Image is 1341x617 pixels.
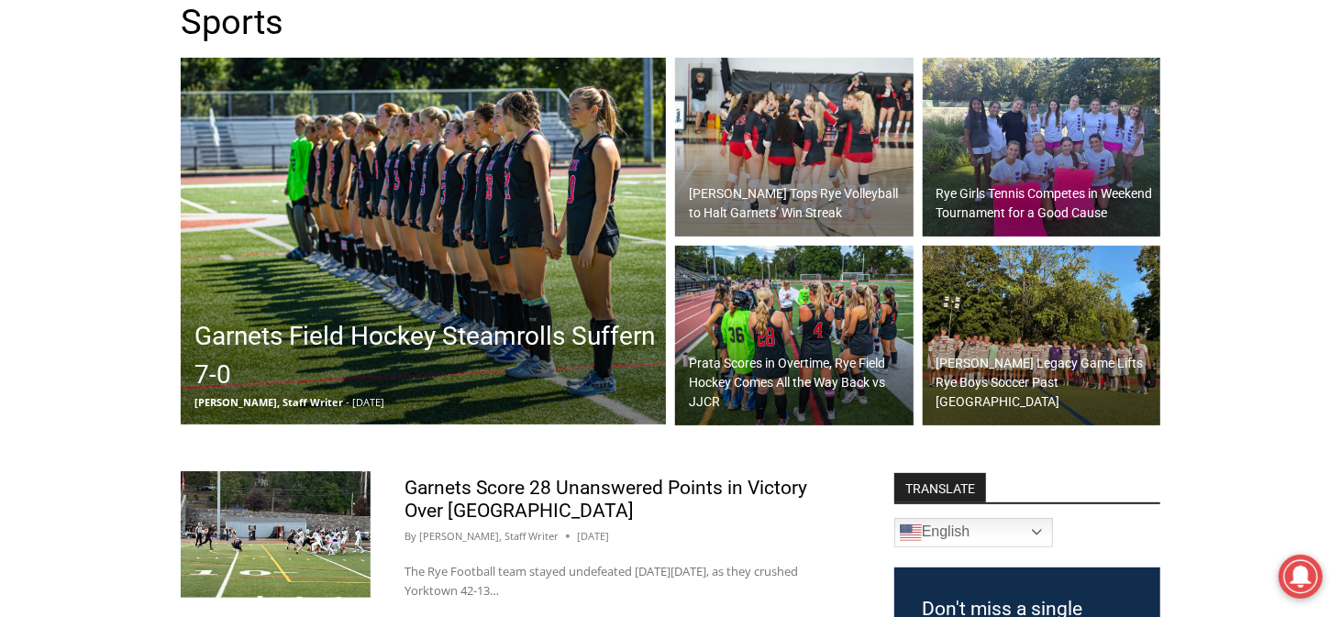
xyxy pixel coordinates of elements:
strong: TRANSLATE [894,473,986,502]
a: Garnets Score 28 Unanswered Points in Victory Over [GEOGRAPHIC_DATA] [405,477,807,522]
h2: Garnets Field Hockey Steamrolls Suffern 7-0 [194,317,661,394]
a: Rye Girls Tennis Competes in Weekend Tournament for a Good Cause [923,58,1161,237]
span: [DATE] [352,395,384,409]
h2: [PERSON_NAME] Legacy Game Lifts Rye Boys Soccer Past [GEOGRAPHIC_DATA] [936,354,1157,412]
img: (PHOTO: The top Rye Girls Varsity Tennis team poses after the Georgia Williams Memorial Scholarsh... [923,58,1161,237]
a: [PERSON_NAME] Tops Rye Volleyball to Halt Garnets’ Win Streak [675,58,914,237]
img: (PHOTO: The Rye Boys Soccer team from October 4, 2025, against Pleasantville. Credit: Daniela Arr... [923,246,1161,425]
h2: Prata Scores in Overtime, Rye Field Hockey Comes All the Way Back vs JJCR [689,354,909,412]
img: (PHOTO: The Rye Field Hockey team lined up before a game on September 20, 2025. Credit: Maureen T... [181,58,666,424]
img: (PHOTO: Rye Football's Henry Shoemaker (#5) kicks an extra point in his team's 42-13 win vs Yorkt... [181,471,371,598]
span: [PERSON_NAME], Staff Writer [194,395,343,409]
h2: [PERSON_NAME] Tops Rye Volleyball to Halt Garnets’ Win Streak [689,184,909,223]
time: [DATE] [577,528,609,545]
span: - [346,395,349,409]
img: en [900,522,922,544]
a: Prata Scores in Overtime, Rye Field Hockey Comes All the Way Back vs JJCR [675,246,914,425]
img: (PHOTO: The Rye Volleyball team from a win on September 27, 2025. Credit: Tatia Chkheidze.) [675,58,914,237]
h2: Rye Girls Tennis Competes in Weekend Tournament for a Good Cause [936,184,1157,223]
a: English [894,518,1053,547]
span: By [405,528,416,545]
img: (PHOTO: The Rye Field Hockey team from September 16, 2025. Credit: Maureen Tsuchida.) [675,246,914,425]
h1: Sports [181,2,1160,44]
a: [PERSON_NAME], Staff Writer [419,529,559,543]
a: [PERSON_NAME] Legacy Game Lifts Rye Boys Soccer Past [GEOGRAPHIC_DATA] [923,246,1161,425]
a: Garnets Field Hockey Steamrolls Suffern 7-0 [PERSON_NAME], Staff Writer - [DATE] [181,58,666,424]
p: The Rye Football team stayed undefeated [DATE][DATE], as they crushed Yorktown 42-13… [405,562,812,600]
